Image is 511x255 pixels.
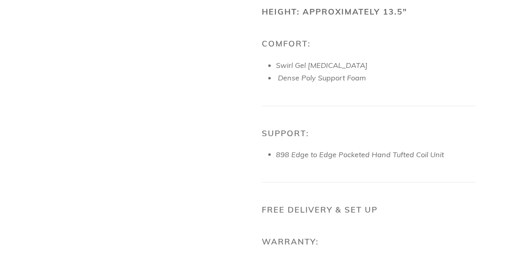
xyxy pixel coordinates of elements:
span: 898 Edge to Edge Pocketed Hand Tufted Coil Unit [276,150,444,159]
h2: Support: [262,128,476,138]
span: Dense Poly Support Foam [278,73,366,82]
h2: Warranty: [262,236,476,246]
b: Height: Approximately 13.5" [262,6,407,17]
h2: Comfort: [262,39,476,48]
span: Swirl Gel [MEDICAL_DATA] [276,61,368,70]
h2: Free Delivery & Set Up [262,204,476,214]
